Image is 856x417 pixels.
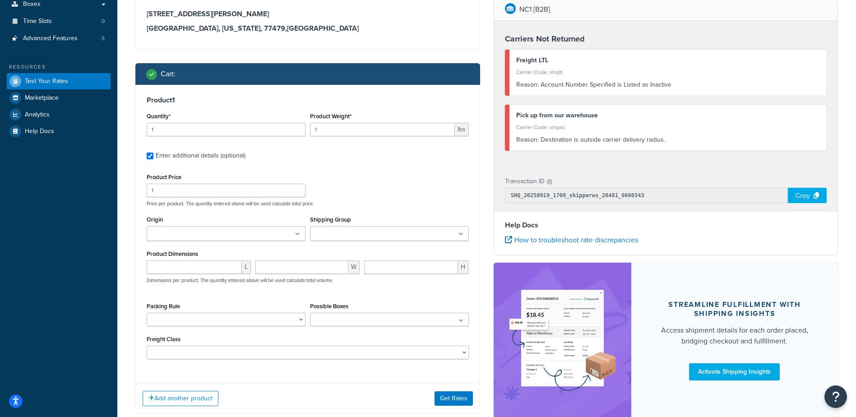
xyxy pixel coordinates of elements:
[7,30,111,47] a: Advanced Features5
[653,300,816,318] div: Streamline Fulfillment with Shipping Insights
[7,63,111,71] div: Resources
[689,363,780,380] a: Activate Shipping Insights
[242,260,251,274] span: L
[156,149,245,162] div: Enter additional details (optional)
[147,24,469,33] h3: [GEOGRAPHIC_DATA], [US_STATE], 77479 , [GEOGRAPHIC_DATA]
[7,13,111,30] a: Time Slots0
[23,0,41,8] span: Boxes
[516,66,820,79] div: Carrier Code: shqltl
[147,123,305,136] input: 0
[147,174,181,181] label: Product Price
[7,107,111,123] a: Analytics
[788,188,827,203] div: Copy
[25,111,50,119] span: Analytics
[147,153,153,159] input: Enter additional details (optional)
[310,216,351,223] label: Shipping Group
[102,35,105,42] span: 5
[505,175,545,188] p: Transaction ID
[516,54,820,67] div: Freight LTL
[348,260,360,274] span: W
[144,277,333,283] p: Dimensions per product. The quantity entered above will be used calculate total volume.
[653,325,816,347] div: Access shipment details for each order placed, bridging checkout and fulfillment.
[435,391,473,406] button: Get Rates
[310,303,348,310] label: Possible Boxes
[161,70,176,78] h2: Cart :
[516,109,820,122] div: Pick up from our warehouse
[147,303,180,310] label: Packing Rule
[516,79,820,91] div: Account Number Specified is Listed as Inactive
[458,260,468,274] span: H
[23,18,52,25] span: Time Slots
[310,113,352,120] label: Product Weight*
[7,73,111,89] a: Test Your Rates
[147,216,163,223] label: Origin
[310,123,455,136] input: 0.00
[144,200,471,207] p: Price per product. The quantity entered above will be used calculate total price.
[102,18,105,25] span: 0
[516,134,820,146] div: Destination is outside carrier delivery radius.
[25,128,54,135] span: Help Docs
[147,336,180,343] label: Freight Class
[516,80,539,89] span: Reason:
[516,135,539,144] span: Reason:
[147,96,469,105] h3: Product 1
[7,13,111,30] li: Time Slots
[505,33,585,45] strong: Carriers Not Returned
[824,385,847,408] button: Open Resource Center
[505,220,827,231] h4: Help Docs
[23,35,78,42] span: Advanced Features
[505,235,638,245] a: How to troubleshoot rate discrepancies
[7,90,111,106] a: Marketplace
[7,30,111,47] li: Advanced Features
[25,78,68,85] span: Test Your Rates
[507,276,618,404] img: feature-image-si-e24932ea9b9fcd0ff835db86be1ff8d589347e8876e1638d903ea230a36726be.png
[516,121,820,134] div: Carrier Code: shqwc
[147,250,198,257] label: Product Dimensions
[147,113,171,120] label: Quantity*
[147,9,469,19] h3: [STREET_ADDRESS][PERSON_NAME]
[143,391,218,406] button: Add another product
[455,123,469,136] span: lbs
[519,3,550,16] p: NC1 [B2B]
[25,94,59,102] span: Marketplace
[7,123,111,139] a: Help Docs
